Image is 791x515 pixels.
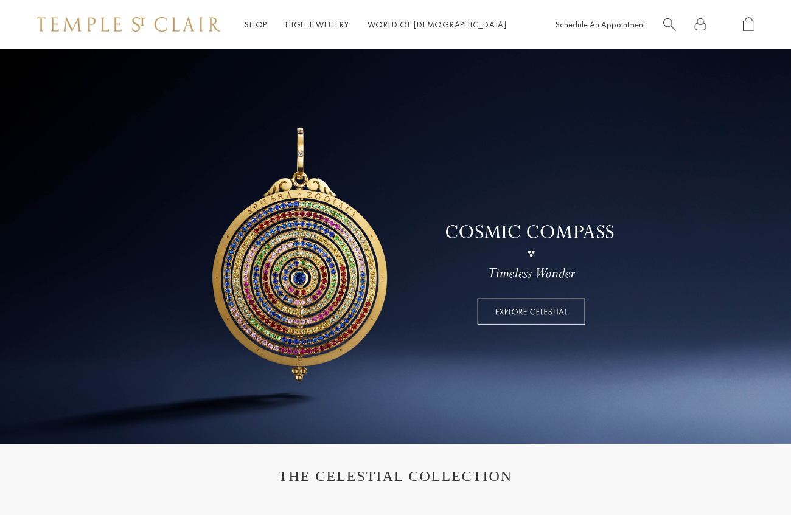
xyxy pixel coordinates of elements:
a: Search [663,17,676,32]
a: ShopShop [245,19,267,30]
a: Open Shopping Bag [743,17,754,32]
a: High JewelleryHigh Jewellery [285,19,349,30]
img: Temple St. Clair [37,17,220,32]
a: World of [DEMOGRAPHIC_DATA]World of [DEMOGRAPHIC_DATA] [368,19,507,30]
h1: THE CELESTIAL COLLECTION [49,468,742,485]
a: Schedule An Appointment [556,19,645,30]
nav: Main navigation [245,17,507,32]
